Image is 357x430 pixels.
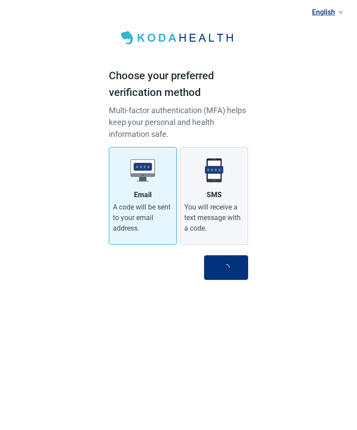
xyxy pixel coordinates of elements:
h1: Choose your preferred verification method [109,68,248,104]
p: Multi-factor authentication (MFA) helps keep your personal and health information safe. [109,104,248,140]
div: A code will be sent to your email address. [113,202,173,234]
span: down [338,10,343,15]
div: Email [134,190,152,200]
a: Current language: English [309,5,346,19]
div: SMS [207,190,222,200]
span: loading [221,263,231,272]
div: You will receive a text message with a code. [184,202,244,234]
main: Main content [109,11,248,298]
img: Koda Health [116,28,241,48]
